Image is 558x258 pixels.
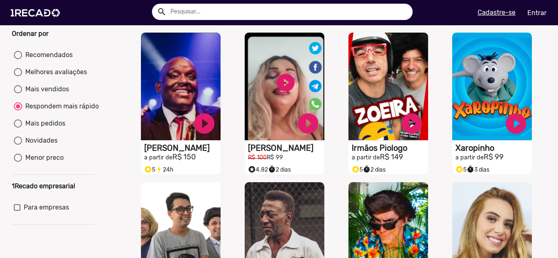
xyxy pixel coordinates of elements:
small: stars [455,165,463,173]
i: timer [363,163,371,173]
video: S1RECADO vídeos dedicados para fãs e empresas [348,33,428,140]
h2: R$ 149 [352,153,428,162]
b: Ordenar por [12,30,49,37]
h2: R$ 99 [455,153,532,162]
small: stars [144,165,152,173]
span: 5 [455,166,466,173]
div: Recomendados [22,50,73,60]
span: 24h [155,166,174,173]
span: 5 [144,166,155,173]
small: R$ 100 [248,154,267,161]
div: Mais vendidos [22,84,69,94]
small: a partir de [144,154,172,161]
i: Selo super talento [455,163,463,173]
div: Mais pedidos [22,119,65,128]
input: Pesquisar... [164,4,413,20]
span: 2 dias [363,166,386,173]
i: Selo super talento [352,163,359,173]
i: timer [466,163,474,173]
h1: [PERSON_NAME] [144,143,221,153]
small: a partir de [455,154,484,161]
mat-icon: Example home icon [157,7,167,17]
video: S1RECADO vídeos dedicados para fãs e empresas [245,33,324,140]
small: R$ 99 [267,154,283,161]
span: Para empresas [24,203,69,212]
div: Respondem mais rápido [22,101,99,111]
a: play_circle_filled [296,111,320,136]
a: play_circle_filled [504,111,528,136]
a: Entrar [522,6,552,20]
video: S1RECADO vídeos dedicados para fãs e empresas [452,33,532,140]
h1: [PERSON_NAME] [248,143,324,153]
small: a partir de [352,154,380,161]
button: Example home icon [154,4,168,18]
h1: Xaropinho [455,143,532,153]
i: bolt [155,163,163,173]
video: S1RECADO vídeos dedicados para fãs e empresas [141,33,221,140]
small: timer [363,165,371,173]
u: Cadastre-se [478,9,516,16]
a: play_circle_filled [400,111,424,136]
small: bolt [155,165,163,173]
i: timer [268,163,276,173]
div: Menor preco [22,153,64,163]
span: 2 dias [268,166,291,173]
span: 4.82 [248,166,268,173]
span: 5 [352,166,363,173]
span: 3 dias [466,166,489,173]
h2: R$ 150 [144,153,221,162]
i: Selo super talento [248,163,256,173]
small: timer [466,165,474,173]
small: stars [248,165,256,173]
b: 1Recado empresarial [12,182,75,190]
div: Melhores avaliações [22,67,87,77]
small: timer [268,165,276,173]
div: Novidades [22,136,58,146]
i: Selo super talento [144,163,152,173]
h1: Irmãos Piologo [352,143,428,153]
a: play_circle_filled [192,111,217,136]
small: stars [352,165,359,173]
